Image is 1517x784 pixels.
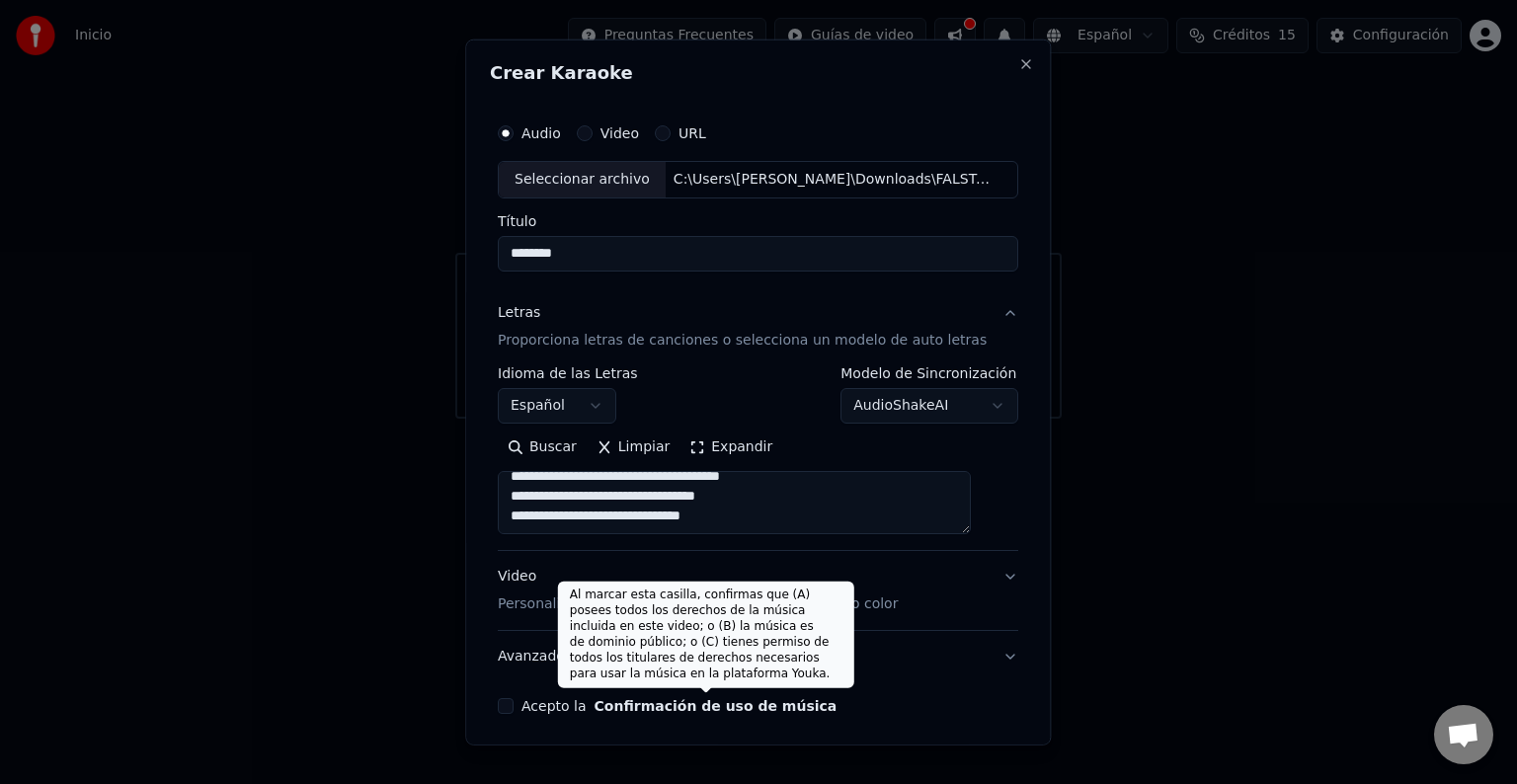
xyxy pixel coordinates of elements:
[498,287,1018,366] button: LetrasProporciona letras de canciones o selecciona un modelo de auto letras
[498,431,587,463] button: Buscar
[666,170,1001,190] div: C:\Users\[PERSON_NAME]\Downloads\FALSTAFF.mp3
[490,64,1026,82] h2: Crear Karaoke
[498,631,1018,682] button: Avanzado
[498,551,1018,630] button: VideoPersonalizar video de karaoke: usar imagen, video o color
[499,162,666,197] div: Seleccionar archivo
[521,699,837,713] label: Acepto la
[600,126,639,140] label: Video
[679,126,706,140] label: URL
[498,594,898,614] p: Personalizar video de karaoke: usar imagen, video o color
[521,126,561,140] label: Audio
[498,567,898,614] div: Video
[498,366,1018,550] div: LetrasProporciona letras de canciones o selecciona un modelo de auto letras
[587,431,679,463] button: Limpiar
[558,582,854,688] div: Al marcar esta casilla, confirmas que (A) posees todos los derechos de la música incluida en este...
[841,366,1019,380] label: Modelo de Sincronización
[498,366,638,380] label: Idioma de las Letras
[680,431,783,463] button: Expandir
[595,699,838,713] button: Acepto la
[498,331,987,351] p: Proporciona letras de canciones o selecciona un modelo de auto letras
[498,303,540,323] div: Letras
[498,214,1018,228] label: Título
